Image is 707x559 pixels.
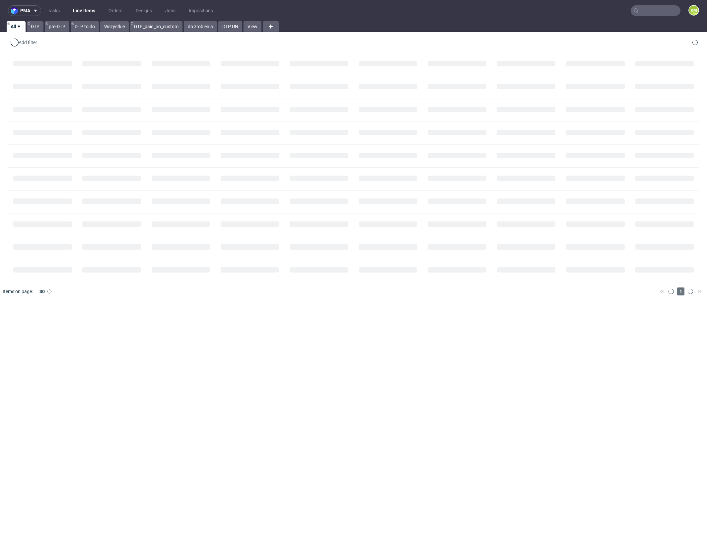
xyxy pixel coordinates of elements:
[27,21,43,32] a: DTP
[11,7,20,15] img: logo
[185,5,217,16] a: Impositions
[184,21,217,32] a: do zrobienia
[130,21,182,32] a: DTP_paid_no_custom
[218,21,242,32] a: DTP UN
[9,37,38,48] div: Add filter
[689,6,698,15] figcaption: KM
[132,5,156,16] a: Designs
[8,5,41,16] button: pma
[45,21,69,32] a: pre-DTP
[71,21,99,32] a: DTP to do
[244,21,261,32] a: View
[161,5,179,16] a: Jobs
[7,21,26,32] a: All
[3,288,33,295] span: Items on page:
[35,287,47,296] div: 30
[677,287,684,295] span: 1
[100,21,129,32] a: Wszystkie
[20,8,30,13] span: pma
[69,5,99,16] a: Line Items
[105,5,126,16] a: Orders
[44,5,64,16] a: Tasks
